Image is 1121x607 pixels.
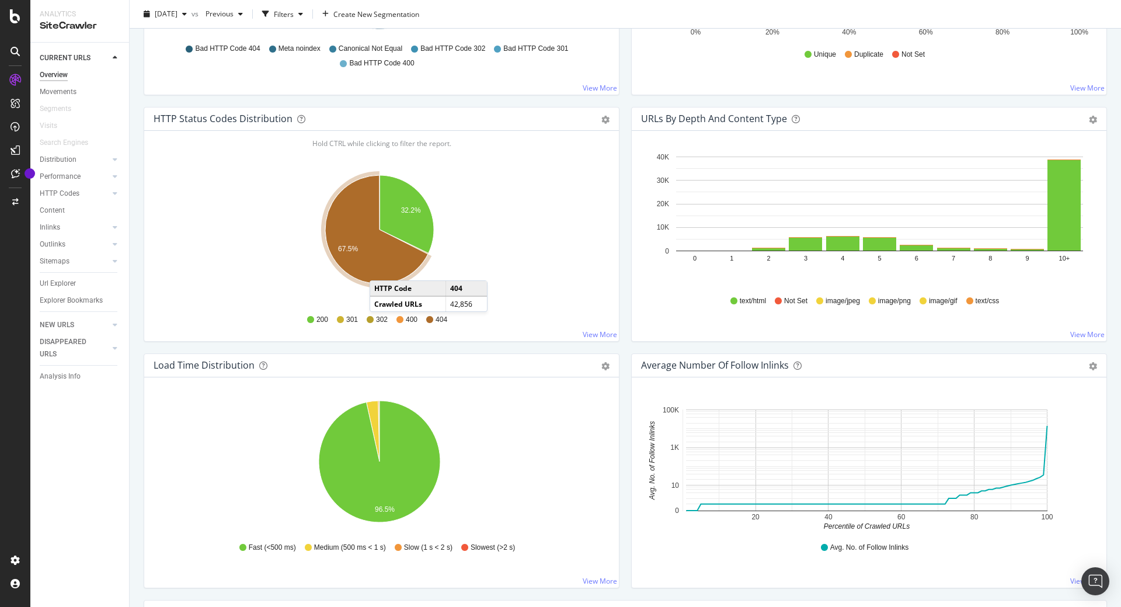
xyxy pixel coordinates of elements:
svg: A chart. [154,168,605,304]
a: Overview [40,69,121,81]
a: Visits [40,120,69,132]
div: URLs by Depth and Content Type [641,113,787,124]
div: gear [601,116,610,124]
button: [DATE] [139,5,192,23]
text: 80 [970,513,979,521]
span: image/jpeg [826,296,860,306]
span: vs [192,9,201,19]
span: 302 [376,315,388,325]
span: Bad HTTP Code 302 [420,44,485,54]
div: Movements [40,86,76,98]
text: 96.5% [375,505,395,514]
a: Sitemaps [40,255,109,268]
text: 10K [657,223,669,231]
span: Slow (1 s < 2 s) [404,543,452,553]
span: Bad HTTP Code 400 [349,58,414,68]
span: Unique [814,50,836,60]
div: Tooltip anchor [25,168,35,179]
text: 32.2% [401,206,421,214]
a: Distribution [40,154,109,166]
text: 30K [657,176,669,185]
span: Fast (<500 ms) [249,543,296,553]
div: Filters [274,9,294,19]
td: HTTP Code [370,281,446,296]
div: gear [601,362,610,370]
a: NEW URLS [40,319,109,331]
td: 42,856 [446,296,487,311]
td: Crawled URLs [370,296,446,311]
text: 5 [878,255,881,262]
div: Analytics [40,9,120,19]
text: 20% [765,28,779,36]
div: Average Number of Follow Inlinks [641,359,789,371]
svg: A chart. [154,396,605,532]
span: Slowest (>2 s) [471,543,515,553]
span: Previous [201,9,234,19]
td: 404 [446,281,487,296]
div: gear [1089,116,1097,124]
text: 10 [671,481,680,490]
span: 2025 Sep. 13th [155,9,177,19]
text: 0 [675,507,679,515]
div: Outlinks [40,238,65,251]
text: 80% [995,28,1009,36]
div: Segments [40,103,71,115]
span: Meta noindex [278,44,321,54]
div: gear [1089,362,1097,370]
button: Create New Segmentation [318,5,424,23]
div: Url Explorer [40,278,76,290]
text: 0 [693,255,697,262]
text: 2 [767,255,771,262]
a: View More [1070,83,1105,93]
a: Analysis Info [40,370,121,383]
span: Bad HTTP Code 404 [195,44,260,54]
text: 60 [897,513,906,521]
div: Analysis Info [40,370,81,383]
div: HTTP Codes [40,188,79,200]
span: 400 [406,315,417,325]
div: Explorer Bookmarks [40,294,103,307]
div: Inlinks [40,221,60,234]
span: Avg. No. of Follow Inlinks [830,543,909,553]
button: Previous [201,5,248,23]
span: image/gif [929,296,958,306]
span: Not Set [784,296,807,306]
svg: A chart. [641,396,1093,532]
div: NEW URLS [40,319,74,331]
div: Load Time Distribution [154,359,255,371]
span: text/html [740,296,766,306]
text: 10+ [1059,255,1070,262]
div: CURRENT URLS [40,52,90,64]
a: Outlinks [40,238,109,251]
div: HTTP Status Codes Distribution [154,113,293,124]
a: CURRENT URLS [40,52,109,64]
span: image/png [878,296,911,306]
text: 0% [691,28,701,36]
a: View More [1070,576,1105,586]
text: 0 [665,247,669,255]
div: Open Intercom Messenger [1081,567,1109,595]
div: Overview [40,69,68,81]
a: View More [583,83,617,93]
span: text/css [976,296,1000,306]
a: Search Engines [40,137,100,149]
span: Create New Segmentation [333,9,419,19]
span: 200 [316,315,328,325]
div: Search Engines [40,137,88,149]
span: Canonical Not Equal [339,44,402,54]
div: Distribution [40,154,76,166]
text: Percentile of Crawled URLs [824,522,910,530]
div: Content [40,204,65,217]
text: 3 [804,255,807,262]
text: 40 [824,513,833,521]
div: Performance [40,171,81,183]
a: View More [583,576,617,586]
text: 6 [915,255,918,262]
text: 100K [663,406,679,414]
text: 4 [841,255,844,262]
svg: A chart. [641,150,1093,285]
